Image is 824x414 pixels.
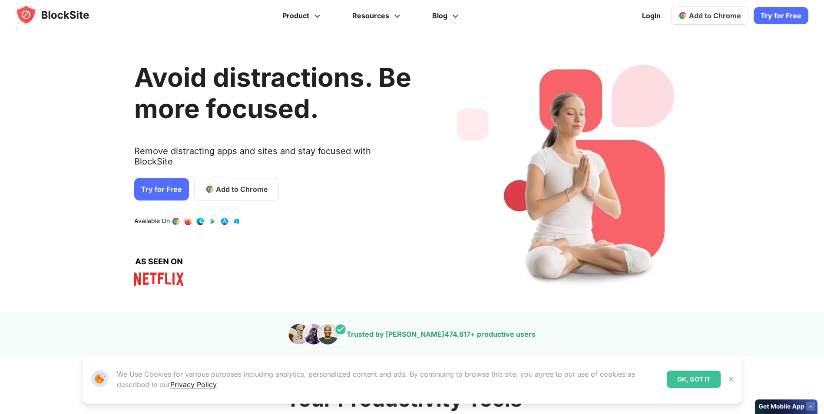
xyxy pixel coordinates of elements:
[671,7,748,25] a: Add to Chrome
[194,178,279,200] a: Add to Chrome
[288,323,347,345] img: pepole images
[678,11,687,20] img: chrome-icon.svg
[347,330,536,338] text: Trusted by [PERSON_NAME] + productive users
[134,146,411,174] text: Remove distracting apps and sites and stay focused with BlockSite
[117,369,660,390] p: We Use Cookies for various purposes including analytics, personalized content and ads. By continu...
[754,7,808,24] a: Try for Free
[216,184,268,194] span: Add to Chrome
[444,330,470,338] span: 474,817
[637,5,666,26] a: Login
[689,11,741,20] span: Add to Chrome
[170,380,217,389] a: Privacy Policy
[134,217,170,226] text: Available On
[725,374,737,385] button: Close
[134,62,411,124] h1: Avoid distractions. Be more focused.
[134,178,189,200] a: Try for Free
[667,371,721,388] div: OK, GOT IT
[728,376,735,383] img: Close
[16,4,106,25] img: blocksite-icon.5d769676.svg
